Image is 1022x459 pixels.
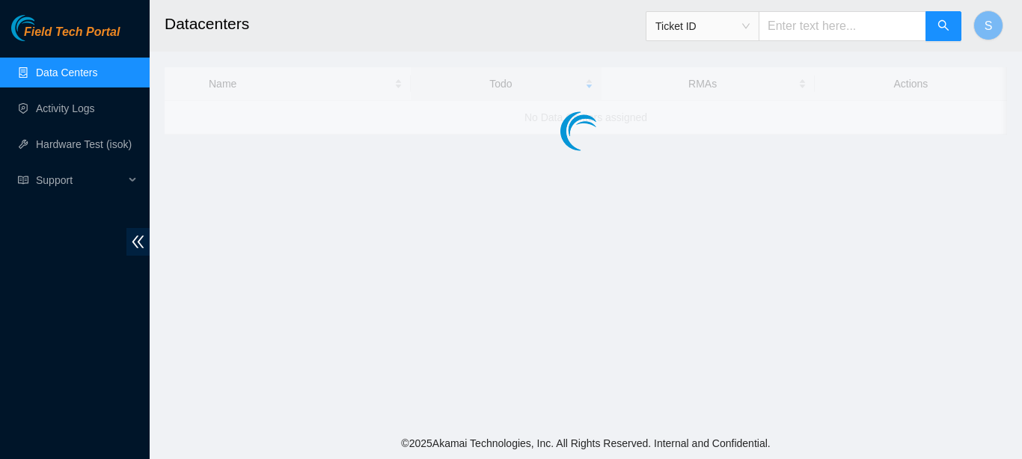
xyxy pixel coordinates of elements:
a: Akamai TechnologiesField Tech Portal [11,27,120,46]
button: S [973,10,1003,40]
span: read [18,175,28,185]
input: Enter text here... [759,11,926,41]
a: Hardware Test (isok) [36,138,132,150]
a: Data Centers [36,67,97,78]
a: Activity Logs [36,102,95,114]
span: search [937,19,949,34]
span: Support [36,165,124,195]
img: Akamai Technologies [11,15,76,41]
span: Field Tech Portal [24,25,120,40]
footer: © 2025 Akamai Technologies, Inc. All Rights Reserved. Internal and Confidential. [150,428,1022,459]
button: search [925,11,961,41]
span: S [985,16,993,35]
span: Ticket ID [655,15,750,37]
span: double-left [126,228,150,256]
